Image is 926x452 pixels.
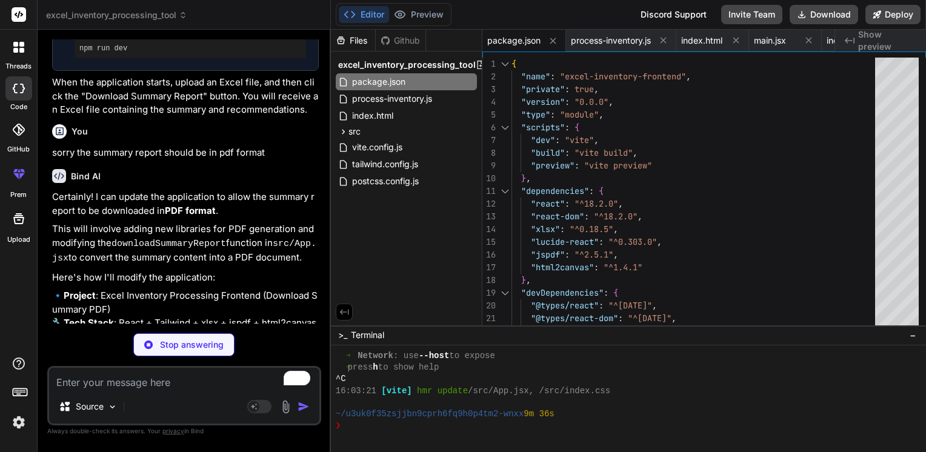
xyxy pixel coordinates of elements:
button: Download [790,5,858,24]
p: Stop answering [160,339,224,351]
span: , [613,224,618,234]
span: "^18.2.0" [575,198,618,209]
strong: Project [64,290,96,301]
span: : [550,109,555,120]
div: Files [331,35,375,47]
span: "^18.2.0" [594,211,638,222]
span: , [652,300,657,311]
div: Click to collapse the range. [497,121,513,134]
div: 6 [482,121,496,134]
img: icon [298,400,310,413]
span: "^1.4.1" [604,262,642,273]
span: /src/App.jsx, /src/index.css [468,385,610,397]
div: Discord Support [633,5,714,24]
button: Editor [339,6,389,23]
span: ❯ [336,420,342,431]
span: Network [358,350,393,362]
button: Deploy [865,5,921,24]
div: Click to collapse the range. [497,287,513,299]
div: 2 [482,70,496,83]
div: 12 [482,198,496,210]
div: 15 [482,236,496,248]
div: 13 [482,210,496,223]
span: : [560,224,565,234]
div: 20 [482,299,496,312]
div: 21 [482,312,496,325]
button: Invite Team [721,5,782,24]
span: "dev" [531,135,555,145]
span: : [604,287,608,298]
strong: Tech Stack [64,317,114,328]
span: : [565,147,570,158]
span: } [521,173,526,184]
p: Here's how I'll modify the application: [52,271,319,285]
span: , [526,274,531,285]
code: downloadSummaryReport [112,239,226,249]
span: : [589,185,594,196]
span: } [521,274,526,285]
span: "^0.303.0" [608,236,657,247]
span: , [657,236,662,247]
span: excel_inventory_processing_tool [46,9,187,21]
div: 3 [482,83,496,96]
label: GitHub [7,144,30,155]
span: , [594,135,599,145]
span: , [638,211,642,222]
span: , [686,71,691,82]
span: : [555,135,560,145]
span: "name" [521,71,550,82]
label: Upload [7,234,30,245]
span: "^[DATE]" [628,313,671,324]
span: : [565,249,570,260]
span: src [348,125,361,138]
span: : [565,84,570,95]
span: , [526,173,531,184]
span: { [613,287,618,298]
span: : [565,96,570,107]
p: Always double-check its answers. Your in Bind [47,425,321,437]
div: 4 [482,96,496,108]
img: attachment [279,400,293,414]
span: : [599,300,604,311]
span: { [599,185,604,196]
div: 7 [482,134,496,147]
span: : use [393,350,419,362]
span: >_ [338,329,347,341]
span: "type" [521,109,550,120]
p: When the application starts, upload an Excel file, and then click the "Download Summary Report" b... [52,76,319,117]
span: "^[DATE]" [608,300,652,311]
span: : [594,262,599,273]
strong: PDF format [165,205,216,216]
div: 11 [482,185,496,198]
span: ^C [336,373,346,385]
span: process-inventory.js [571,35,651,47]
p: 🔹 : Excel Inventory Processing Frontend (Download Summary PDF) 🔧 : React + Tailwind + xlsx + jspd... [52,289,319,344]
div: 8 [482,147,496,159]
span: { [575,122,579,133]
span: postcss.config.js [351,174,420,188]
span: "vite build" [575,147,633,158]
div: 1 [482,58,496,70]
button: Preview [389,6,448,23]
span: --host [419,350,449,362]
span: index.css [827,35,864,47]
div: 19 [482,287,496,299]
span: h [373,362,378,373]
span: , [594,84,599,95]
img: Pick Models [107,402,118,412]
span: excel_inventory_processing_tool [338,59,476,71]
span: "dependencies" [521,185,589,196]
div: Click to collapse the range. [497,185,513,198]
span: : [565,198,570,209]
span: to expose [449,350,495,362]
span: "@types/react" [531,300,599,311]
div: 14 [482,223,496,236]
div: 5 [482,108,496,121]
div: Github [376,35,425,47]
label: prem [10,190,27,200]
span: { [511,58,516,69]
span: "module" [560,109,599,120]
p: Certainly! I can update the application to allow the summary report to be downloaded in . [52,190,319,218]
span: "excel-inventory-frontend" [560,71,686,82]
span: press [347,362,373,373]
